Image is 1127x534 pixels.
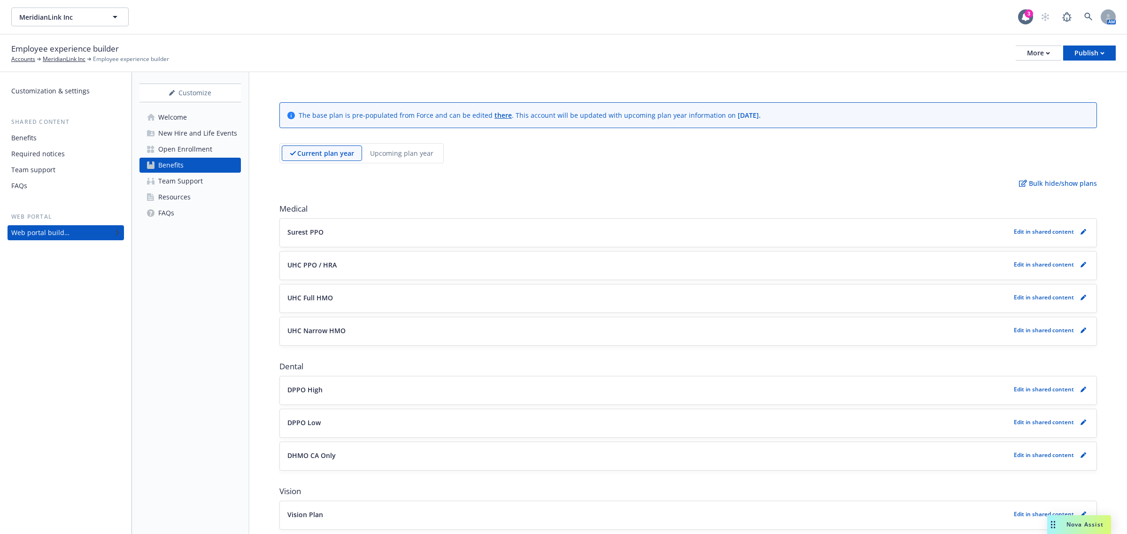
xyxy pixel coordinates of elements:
[11,146,65,161] div: Required notices
[279,203,1097,214] span: Medical
[512,111,738,120] span: . This account will be updated with upcoming plan year information on
[139,206,241,221] a: FAQs
[287,227,1010,237] button: Surest PPO
[139,190,241,205] a: Resources
[1078,450,1089,461] a: pencil
[158,158,184,173] div: Benefits
[1047,515,1111,534] button: Nova Assist
[1014,451,1074,459] p: Edit in shared content
[1014,228,1074,236] p: Edit in shared content
[8,146,124,161] a: Required notices
[1078,325,1089,336] a: pencil
[1016,46,1061,61] button: More
[1063,46,1116,61] button: Publish
[11,130,37,145] div: Benefits
[287,293,333,303] p: UHC Full HMO
[93,55,169,63] span: Employee experience builder
[287,510,1010,519] button: Vision Plan
[1079,8,1098,26] a: Search
[1078,259,1089,270] a: pencil
[297,148,354,158] p: Current plan year
[158,174,203,189] div: Team Support
[158,126,237,141] div: New Hire and Life Events
[158,206,174,221] div: FAQs
[8,117,124,127] div: Shared content
[279,486,1097,497] span: Vision
[287,510,323,519] p: Vision Plan
[158,110,187,125] div: Welcome
[11,162,55,177] div: Team support
[8,130,124,145] a: Benefits
[287,293,1010,303] button: UHC Full HMO
[287,326,1010,336] button: UHC Narrow HMO
[287,326,346,336] p: UHC Narrow HMO
[287,260,337,270] p: UHC PPO / HRA
[1014,293,1074,301] p: Edit in shared content
[11,43,119,55] span: Employee experience builder
[1019,178,1097,188] p: Bulk hide/show plans
[1074,46,1104,60] div: Publish
[139,158,241,173] a: Benefits
[299,111,494,120] span: The base plan is pre-populated from Force and can be edited
[1027,46,1050,60] div: More
[11,178,27,193] div: FAQs
[1066,520,1104,528] span: Nova Assist
[738,111,761,120] span: [DATE] .
[1078,417,1089,428] a: pencil
[43,55,85,63] a: MeridianLink Inc
[8,178,124,193] a: FAQs
[1047,515,1059,534] div: Drag to move
[1025,9,1033,18] div: 3
[139,174,241,189] a: Team Support
[287,418,321,427] p: DPPO Low
[11,55,35,63] a: Accounts
[139,142,241,157] a: Open Enrollment
[11,84,90,99] div: Customization & settings
[8,212,124,221] div: Web portal
[1014,418,1074,426] p: Edit in shared content
[370,148,433,158] p: Upcoming plan year
[287,227,324,237] p: Surest PPO
[8,162,124,177] a: Team support
[1058,8,1076,26] a: Report a Bug
[287,385,1010,395] button: DPPO High
[8,84,124,99] a: Customization & settings
[139,126,241,141] a: New Hire and Life Events
[1078,509,1089,520] a: pencil
[158,142,212,157] div: Open Enrollment
[494,111,512,120] a: there
[11,225,69,240] div: Web portal builder
[1078,226,1089,237] a: pencil
[287,385,323,395] p: DPPO High
[287,260,1010,270] button: UHC PPO / HRA
[11,8,129,26] button: MeridianLink Inc
[139,84,241,102] button: Customize
[19,12,100,22] span: MeridianLink Inc
[139,110,241,125] a: Welcome
[1014,326,1074,334] p: Edit in shared content
[1014,510,1074,518] p: Edit in shared content
[287,450,1010,460] button: DHMO CA Only
[279,361,1097,372] span: Dental
[1014,260,1074,268] p: Edit in shared content
[287,418,1010,427] button: DPPO Low
[1036,8,1055,26] a: Start snowing
[1078,292,1089,303] a: pencil
[1078,384,1089,395] a: pencil
[158,190,191,205] div: Resources
[287,450,336,460] p: DHMO CA Only
[8,225,124,240] a: Web portal builder
[1014,385,1074,393] p: Edit in shared content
